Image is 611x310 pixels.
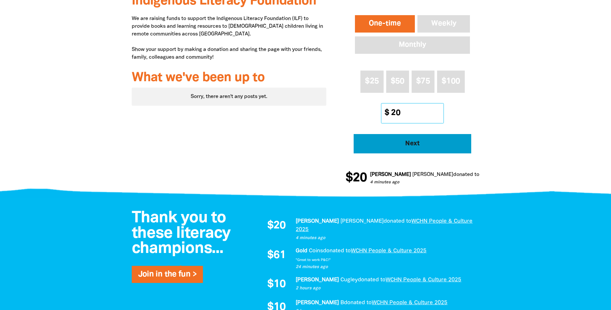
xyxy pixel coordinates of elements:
em: Coins [309,248,323,253]
span: $20 [346,172,367,185]
em: Gold [296,248,307,253]
em: [PERSON_NAME] [296,219,339,224]
em: [PERSON_NAME] [296,300,339,305]
span: $25 [365,78,379,85]
h3: What we've been up to [132,71,327,85]
p: 24 minutes ago [296,264,473,270]
p: 4 minutes ago [296,235,473,241]
span: donated to [384,219,411,224]
span: donated to [344,300,372,305]
em: B [340,300,344,305]
button: Weekly [416,14,472,34]
em: Cugley [340,277,358,282]
div: Sorry, there aren't any posts yet. [132,88,327,106]
button: Pay with Credit Card [354,134,471,153]
span: Next [363,140,463,147]
p: 4 minutes ago [370,179,549,186]
span: $10 [267,279,286,290]
button: Monthly [354,35,471,55]
div: Donation stream [346,168,479,189]
span: $75 [416,78,430,85]
a: WCHN People & Culture 2025 [372,300,447,305]
button: $100 [437,71,465,93]
p: 2 hours ago [296,285,473,292]
a: WCHN People & Culture 2025 [386,277,461,282]
span: donated to [358,277,386,282]
button: $25 [360,71,383,93]
span: $ [381,103,389,123]
p: We are raising funds to support the Indigenous Literacy Foundation (ILF) to provide books and lea... [132,15,327,61]
span: Thank you to these literacy champions... [132,211,231,256]
button: $75 [412,71,434,93]
a: WCHN People & Culture 2025 [351,248,426,253]
span: donated to [323,248,351,253]
em: [PERSON_NAME] [296,277,339,282]
button: $50 [386,71,409,93]
a: WCHN People & Culture 2025 [296,219,473,232]
input: Other [387,103,444,123]
a: Join in the fun > [138,271,196,278]
em: [PERSON_NAME] [370,172,411,177]
em: [PERSON_NAME] [340,219,384,224]
span: donated to [453,172,479,177]
button: One-time [354,14,416,34]
span: $100 [442,78,460,85]
div: Paginated content [132,88,327,106]
span: $61 [267,250,286,261]
em: "Great to work P&C!" [296,258,331,262]
em: [PERSON_NAME] [412,172,453,177]
span: $20 [267,220,286,231]
span: $50 [391,78,405,85]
